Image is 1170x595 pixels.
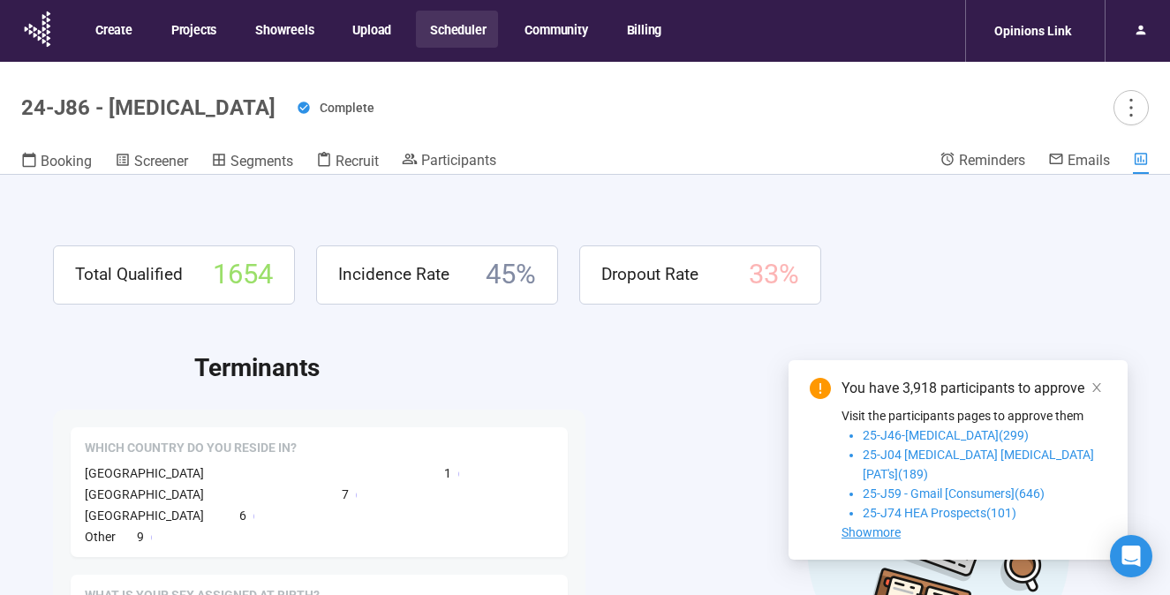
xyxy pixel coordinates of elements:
a: Booking [21,151,92,174]
span: Recruit [336,153,379,169]
span: close [1091,381,1103,394]
a: Segments [211,151,293,174]
button: Create [81,11,145,48]
span: 25-J74 HEA Prospects(101) [863,506,1016,520]
span: Participants [421,152,496,169]
span: 25-J59 - Gmail [Consumers](646) [863,486,1045,501]
span: Which country do you reside in? [85,440,297,457]
span: Other [85,530,116,544]
span: Showmore [842,525,901,539]
span: Incidence Rate [338,261,449,288]
span: 25-J04 [MEDICAL_DATA] [MEDICAL_DATA] [PAT's](189) [863,448,1094,481]
span: [GEOGRAPHIC_DATA] [85,487,204,501]
a: Reminders [940,151,1025,172]
button: Upload [338,11,404,48]
p: Visit the participants pages to approve them [842,406,1106,426]
span: Emails [1068,152,1110,169]
span: 45 % [486,253,536,297]
a: Recruit [316,151,379,174]
h1: 24-J86 - [MEDICAL_DATA] [21,95,276,120]
a: Screener [115,151,188,174]
span: Complete [320,101,374,115]
span: Reminders [959,152,1025,169]
span: 33 % [749,253,799,297]
div: Open Intercom Messenger [1110,535,1152,577]
span: 7 [342,485,349,504]
span: more [1119,95,1143,119]
span: Screener [134,153,188,169]
a: Participants [402,151,496,172]
button: Scheduler [416,11,498,48]
div: You have 3,918 participants to approve [842,378,1106,399]
span: Dropout Rate [601,261,698,288]
button: Billing [613,11,675,48]
span: 1654 [213,253,273,297]
button: Community [510,11,600,48]
span: 25-J46-[MEDICAL_DATA](299) [863,428,1029,442]
h2: Terminants [194,349,1117,388]
span: [GEOGRAPHIC_DATA] [85,466,204,480]
span: 6 [239,506,246,525]
button: Showreels [241,11,326,48]
span: Total Qualified [75,261,183,288]
button: more [1113,90,1149,125]
a: Emails [1048,151,1110,172]
span: exclamation-circle [810,378,831,399]
span: Booking [41,153,92,169]
div: Opinions Link [984,14,1082,48]
span: Segments [230,153,293,169]
span: 9 [137,527,144,546]
span: [GEOGRAPHIC_DATA] [85,508,204,523]
span: 1 [444,463,451,483]
button: Projects [157,11,229,48]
